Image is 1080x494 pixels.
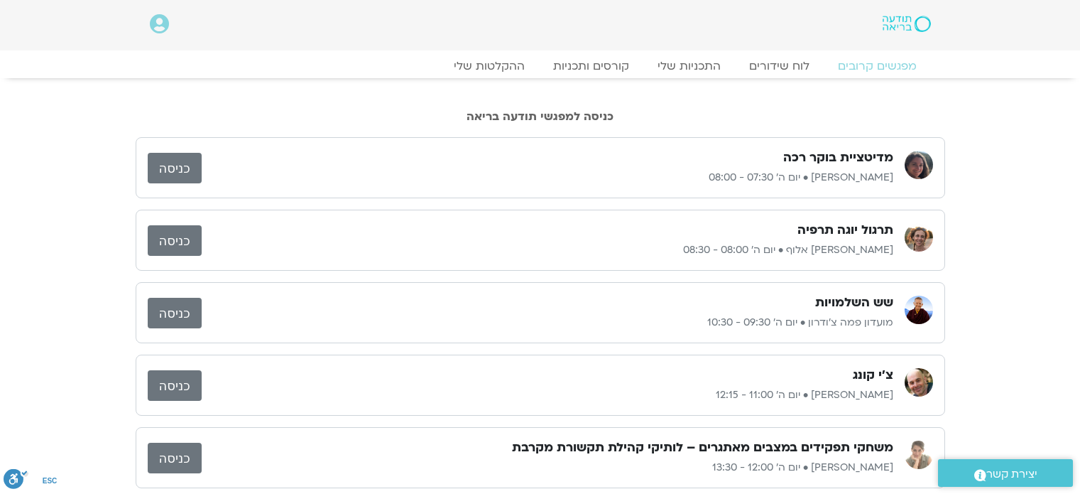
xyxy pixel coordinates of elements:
[202,169,893,186] p: [PERSON_NAME] • יום ה׳ 07:30 - 08:00
[136,110,945,123] h2: כניסה למפגשי תודעה בריאה
[815,294,893,311] h3: שש השלמויות
[202,314,893,331] p: מועדון פמה צ'ודרון • יום ה׳ 09:30 - 10:30
[905,368,933,397] img: אריאל מירוז
[148,225,202,256] a: כניסה
[643,59,735,73] a: התכניות שלי
[905,441,933,469] img: שרון כרמל
[150,59,931,73] nav: Menu
[148,443,202,473] a: כניסה
[202,387,893,404] p: [PERSON_NAME] • יום ה׳ 11:00 - 12:15
[797,222,893,239] h3: תרגול יוגה תרפיה
[512,439,893,456] h3: משחקי תפקידים במצבים מאתגרים – לותיקי קהילת תקשורת מקרבת
[938,459,1073,487] a: יצירת קשר
[905,223,933,252] img: קרן בן אור אלוף
[148,370,202,401] a: כניסה
[148,153,202,183] a: כניסה
[853,367,893,384] h3: צ'י קונג
[440,59,539,73] a: ההקלטות שלי
[783,149,893,166] h3: מדיטציית בוקר רכה
[905,151,933,179] img: קרן גל
[202,242,893,259] p: [PERSON_NAME] אלוף • יום ה׳ 08:00 - 08:30
[986,465,1037,484] span: יצירת קשר
[824,59,931,73] a: מפגשים קרובים
[905,296,933,324] img: מועדון פמה צ'ודרון
[202,459,893,476] p: [PERSON_NAME] • יום ה׳ 12:00 - 13:30
[539,59,643,73] a: קורסים ותכניות
[148,298,202,328] a: כניסה
[735,59,824,73] a: לוח שידורים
